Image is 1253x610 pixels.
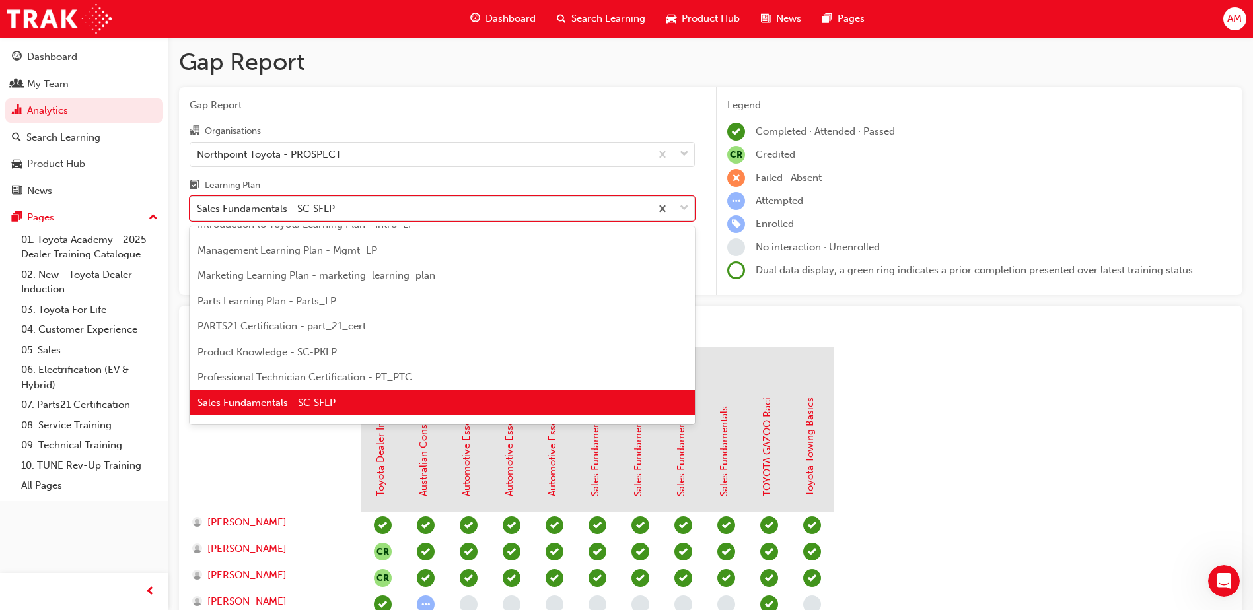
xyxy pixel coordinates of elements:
span: learningRecordVerb_PASS-icon [374,516,392,534]
a: 07. Parts21 Certification [16,395,163,415]
button: AM [1223,7,1246,30]
a: Trak [7,4,112,34]
span: Dashboard [485,11,536,26]
span: Product Knowledge - SC-PKLP [197,346,337,358]
span: learningRecordVerb_COMPLETE-icon [674,543,692,560]
span: Attempted [756,195,803,207]
span: learningRecordVerb_COMPLETE-icon [674,569,692,587]
span: learningRecordVerb_COMPLETE-icon [717,543,735,560]
span: learningRecordVerb_PASS-icon [417,569,435,587]
span: learningRecordVerb_ENROLL-icon [727,215,745,233]
a: news-iconNews [750,5,812,32]
a: Analytics [5,98,163,123]
a: Toyota Dealer Induction [375,387,386,496]
a: car-iconProduct Hub [656,5,750,32]
span: news-icon [12,186,22,197]
span: learningRecordVerb_PASS-icon [803,516,821,534]
span: learningRecordVerb_PASS-icon [417,516,435,534]
span: pages-icon [12,212,22,224]
a: 10. TUNE Rev-Up Training [16,456,163,476]
a: search-iconSearch Learning [546,5,656,32]
a: pages-iconPages [812,5,875,32]
span: Sales Fundamentals - SC-SFLP [197,397,336,409]
span: learningRecordVerb_PASS-icon [717,516,735,534]
a: 02. New - Toyota Dealer Induction [16,265,163,300]
span: learningRecordVerb_COMPLETE-icon [727,123,745,141]
span: guage-icon [12,51,22,63]
span: learningRecordVerb_COMPLETE-icon [631,569,649,587]
a: 05. Sales [16,340,163,360]
span: pages-icon [822,11,832,27]
span: learningRecordVerb_PASS-icon [631,516,649,534]
span: Gap Report [190,98,695,113]
span: learningRecordVerb_COMPLETE-icon [460,569,478,587]
span: learningRecordVerb_PASS-icon [546,516,563,534]
button: Pages [5,205,163,230]
a: All Pages [16,475,163,496]
span: No interaction · Unenrolled [756,241,880,253]
span: [PERSON_NAME] [207,568,287,583]
span: Search Learning [571,11,645,26]
span: learningRecordVerb_COMPLETE-icon [503,543,520,560]
span: Marketing Learning Plan - marketing_learning_plan [197,269,435,281]
span: prev-icon [145,584,155,600]
a: 06. Electrification (EV & Hybrid) [16,360,163,395]
span: AM [1227,11,1242,26]
a: 04. Customer Experience [16,320,163,340]
a: guage-iconDashboard [460,5,546,32]
div: Sales Fundamentals - SC-SFLP [197,201,335,217]
iframe: Intercom live chat [1208,565,1240,597]
span: News [776,11,801,26]
a: News [5,179,163,203]
a: 09. Technical Training [16,435,163,456]
a: [PERSON_NAME] [192,541,349,557]
span: null-icon [727,146,745,164]
span: Parts Learning Plan - Parts_LP [197,295,336,307]
span: learningRecordVerb_COMPLETE-icon [717,569,735,587]
span: learningRecordVerb_FAIL-icon [727,169,745,187]
span: learningRecordVerb_COMPLETE-icon [589,543,606,560]
div: Learning Plan [205,179,260,192]
span: [PERSON_NAME] [207,541,287,557]
span: learningRecordVerb_PASS-icon [503,516,520,534]
span: learningRecordVerb_PASS-icon [417,543,435,560]
span: Management Learning Plan - Mgmt_LP [197,244,377,256]
button: DashboardMy TeamAnalyticsSearch LearningProduct HubNews [5,42,163,205]
span: down-icon [680,200,689,217]
span: learningRecordVerb_PASS-icon [803,569,821,587]
span: [PERSON_NAME] [207,515,287,530]
span: learningRecordVerb_COMPLETE-icon [760,569,778,587]
span: learningRecordVerb_PASS-icon [760,516,778,534]
span: learningplan-icon [190,180,199,192]
span: car-icon [666,11,676,27]
a: Search Learning [5,125,163,150]
span: learningRecordVerb_COMPLETE-icon [760,543,778,560]
h1: Gap Report [179,48,1242,77]
span: learningRecordVerb_ATTEMPT-icon [727,192,745,210]
div: Pages [27,210,54,225]
span: Product Hub [682,11,740,26]
a: Product Hub [5,152,163,176]
span: Enrolled [756,218,794,230]
span: Failed · Absent [756,172,822,184]
span: learningRecordVerb_COMPLETE-icon [631,543,649,560]
span: people-icon [12,79,22,90]
span: [PERSON_NAME] [207,594,287,609]
span: learningRecordVerb_COMPLETE-icon [546,569,563,587]
span: learningRecordVerb_COMPLETE-icon [503,569,520,587]
span: Professional Technician Certification - PT_PTC [197,371,412,383]
div: Product Hub [27,156,85,172]
div: Legend [727,98,1232,113]
span: car-icon [12,158,22,170]
span: organisation-icon [190,125,199,137]
button: null-icon [374,543,392,560]
span: search-icon [12,132,21,144]
span: down-icon [680,146,689,163]
button: null-icon [374,569,392,587]
a: [PERSON_NAME] [192,568,349,583]
span: learningRecordVerb_COMPLETE-icon [589,569,606,587]
span: PARTS21 Certification - part_21_cert [197,320,366,332]
span: Dual data display; a green ring indicates a prior completion presented over latest training status. [756,264,1196,276]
